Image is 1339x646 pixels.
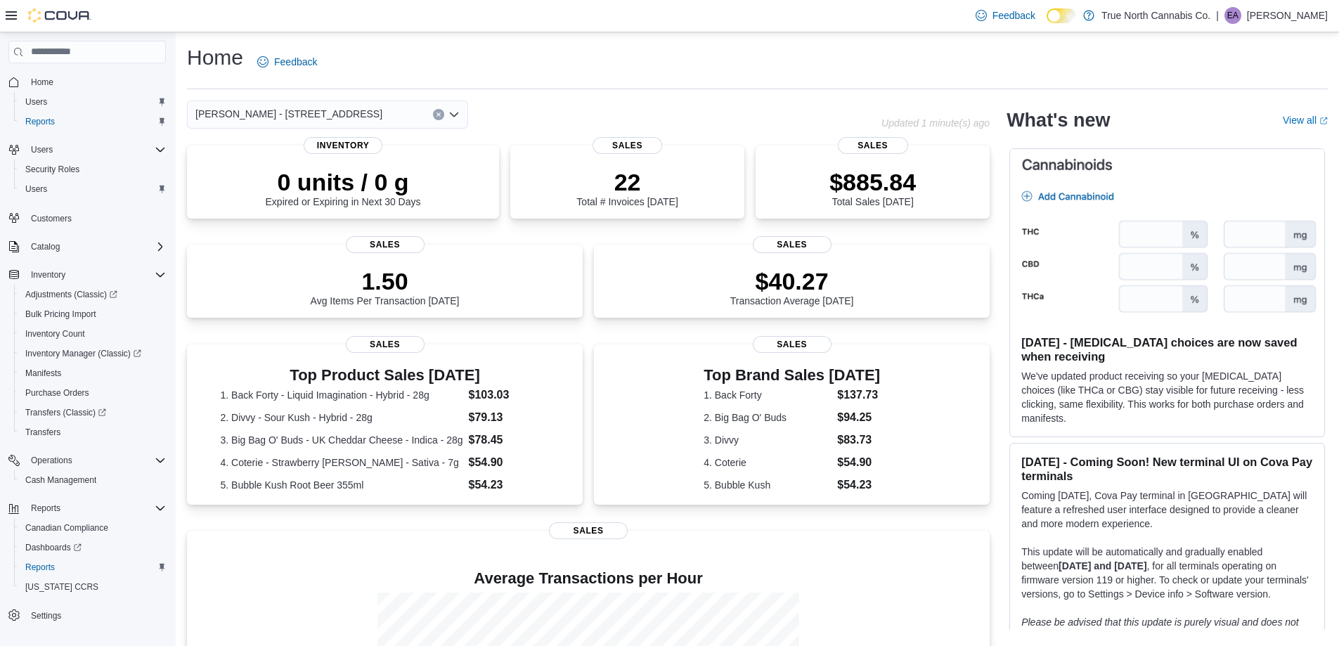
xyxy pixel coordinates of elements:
a: [US_STATE] CCRS [20,579,104,595]
span: Reports [20,559,166,576]
p: $885.84 [829,168,916,196]
p: 0 units / 0 g [266,168,421,196]
a: Canadian Compliance [20,519,114,536]
a: Reports [20,559,60,576]
span: Manifests [25,368,61,379]
span: Sales [753,236,832,253]
span: Security Roles [25,164,79,175]
a: Cash Management [20,472,102,489]
button: Reports [14,557,172,577]
p: This update will be automatically and gradually enabled between , for all terminals operating on ... [1021,545,1313,601]
span: Inventory Count [20,325,166,342]
dt: 2. Divvy - Sour Kush - Hybrid - 28g [220,411,462,425]
span: Settings [31,610,61,621]
span: Bulk Pricing Import [20,306,166,323]
button: Operations [25,452,78,469]
span: Inventory [25,266,166,283]
button: Users [25,141,58,158]
a: Inventory Manager (Classic) [14,344,172,363]
p: 22 [576,168,678,196]
button: Reports [3,498,172,518]
a: Dashboards [14,538,172,557]
span: Users [25,96,47,108]
button: Reports [14,112,172,131]
button: [US_STATE] CCRS [14,577,172,597]
span: Operations [31,455,72,466]
button: Inventory [3,265,172,285]
input: Dark Mode [1047,8,1076,23]
span: Sales [838,137,908,154]
button: Manifests [14,363,172,383]
span: Sales [593,137,663,154]
a: Inventory Manager (Classic) [20,345,147,362]
span: Feedback [992,8,1035,22]
a: Adjustments (Classic) [20,286,123,303]
span: Manifests [20,365,166,382]
span: Canadian Compliance [25,522,108,534]
span: Reports [25,116,55,127]
span: Settings [25,607,166,624]
div: Transaction Average [DATE] [730,267,854,306]
span: Reports [25,562,55,573]
a: Feedback [252,48,323,76]
span: Reports [20,113,166,130]
span: Transfers (Classic) [25,407,106,418]
span: Customers [31,213,72,224]
span: Dashboards [25,542,82,553]
span: Transfers (Classic) [20,404,166,421]
a: View allExternal link [1283,115,1328,126]
dd: $54.23 [469,477,550,493]
dd: $54.23 [837,477,880,493]
span: [US_STATE] CCRS [25,581,98,593]
dt: 1. Back Forty [704,388,832,402]
a: Transfers [20,424,66,441]
p: | [1216,7,1219,24]
span: Feedback [274,55,317,69]
button: Catalog [25,238,65,255]
button: Catalog [3,237,172,257]
span: Inventory Manager (Classic) [20,345,166,362]
button: Inventory Count [14,324,172,344]
dd: $137.73 [837,387,880,403]
button: Users [14,179,172,199]
p: Updated 1 minute(s) ago [881,117,990,129]
button: Operations [3,451,172,470]
span: Reports [25,500,166,517]
span: Purchase Orders [25,387,89,399]
dd: $78.45 [469,432,550,448]
p: $40.27 [730,267,854,295]
a: Users [20,93,53,110]
a: Settings [25,607,67,624]
p: 1.50 [311,267,460,295]
span: Inventory [304,137,382,154]
a: Inventory Count [20,325,91,342]
h3: [DATE] - Coming Soon! New terminal UI on Cova Pay terminals [1021,455,1313,483]
span: Sales [346,236,425,253]
span: Inventory Manager (Classic) [25,348,141,359]
h3: [DATE] - [MEDICAL_DATA] choices are now saved when receiving [1021,335,1313,363]
button: Users [3,140,172,160]
span: Dashboards [20,539,166,556]
span: Operations [25,452,166,469]
span: Home [25,73,166,91]
h4: Average Transactions per Hour [198,570,978,587]
span: Inventory [31,269,65,280]
button: Settings [3,605,172,626]
span: Users [31,144,53,155]
dd: $79.13 [469,409,550,426]
h1: Home [187,44,243,72]
dt: 5. Bubble Kush [704,478,832,492]
span: Cash Management [20,472,166,489]
button: Open list of options [448,109,460,120]
strong: [DATE] and [DATE] [1059,560,1146,571]
a: Purchase Orders [20,385,95,401]
div: Erin Anderson [1224,7,1241,24]
a: Feedback [970,1,1041,30]
a: Users [20,181,53,198]
nav: Complex example [8,66,166,641]
span: Users [25,183,47,195]
h3: Top Product Sales [DATE] [220,367,549,384]
span: Users [20,181,166,198]
button: Transfers [14,422,172,442]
